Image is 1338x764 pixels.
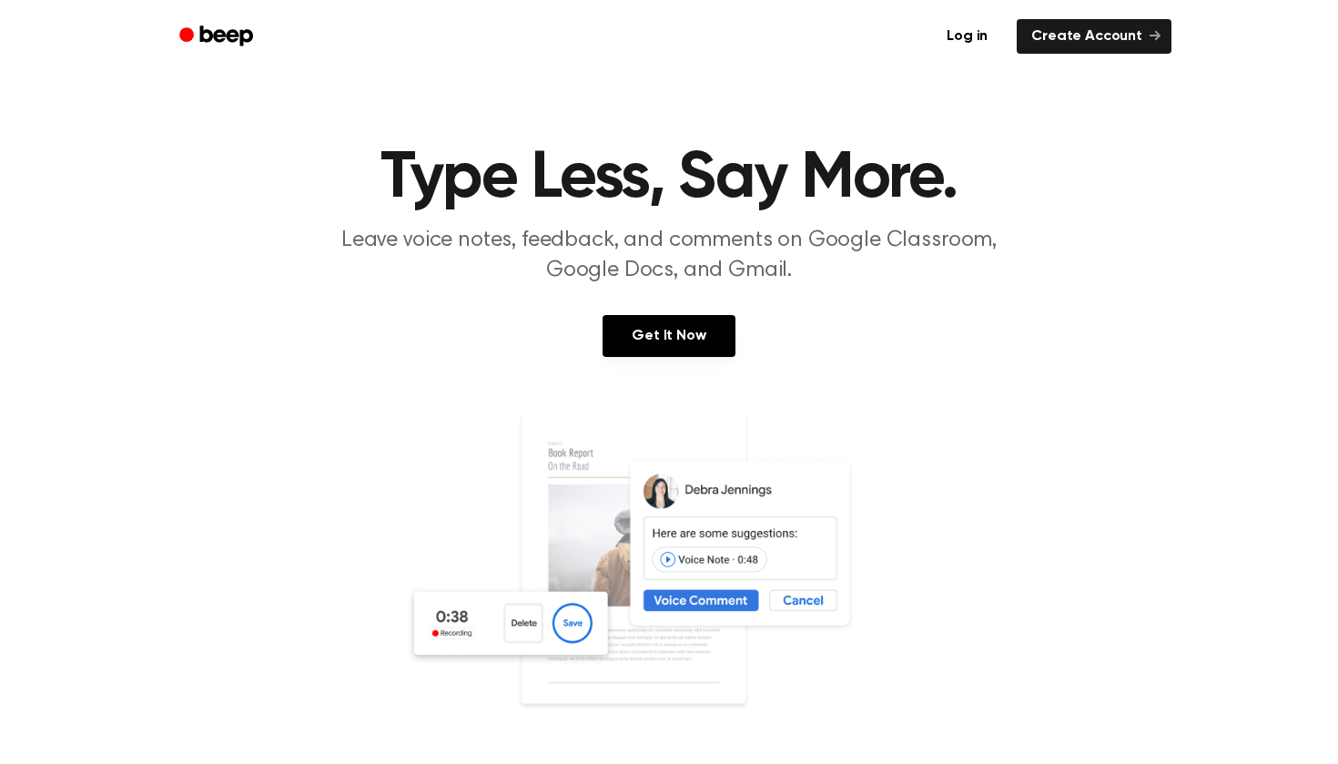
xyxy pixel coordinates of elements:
[928,15,1006,57] a: Log in
[1017,19,1171,54] a: Create Account
[203,146,1135,211] h1: Type Less, Say More.
[319,226,1019,286] p: Leave voice notes, feedback, and comments on Google Classroom, Google Docs, and Gmail.
[603,315,735,357] a: Get It Now
[167,19,269,55] a: Beep
[405,412,933,761] img: Voice Comments on Docs and Recording Widget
